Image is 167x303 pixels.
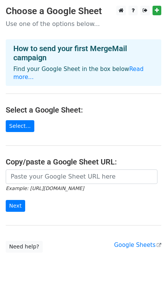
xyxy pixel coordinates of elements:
a: Need help? [6,241,43,253]
h4: Select a Google Sheet: [6,105,161,114]
a: Read more... [13,66,144,81]
a: Select... [6,120,34,132]
p: Find your Google Sheet in the box below [13,65,154,81]
a: Google Sheets [114,242,161,248]
h3: Choose a Google Sheet [6,6,161,17]
p: Use one of the options below... [6,20,161,28]
h4: Copy/paste a Google Sheet URL: [6,157,161,166]
small: Example: [URL][DOMAIN_NAME] [6,185,84,191]
input: Next [6,200,25,212]
h4: How to send your first MergeMail campaign [13,44,154,62]
input: Paste your Google Sheet URL here [6,169,157,184]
